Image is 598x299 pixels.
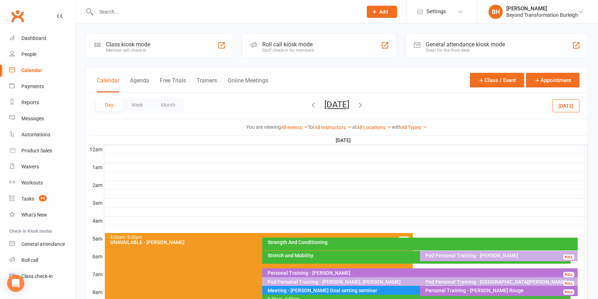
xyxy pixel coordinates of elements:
div: Meeting - [PERSON_NAME] Goal setting seminar [267,288,569,293]
a: All Instructors [315,125,352,130]
th: 12am [86,145,104,154]
div: General attendance kiosk mode [426,41,505,48]
th: 2am [86,181,104,189]
button: Day [96,98,122,111]
div: Staff check-in for members [262,48,314,53]
button: Agenda [130,77,149,92]
button: Online Meetings [228,77,268,92]
th: 3am [86,198,104,207]
div: General attendance [21,241,65,247]
div: Automations [21,132,50,137]
div: Strength And Conditioning [267,240,576,245]
input: Search... [94,7,358,17]
div: Open Intercom Messenger [7,275,24,292]
a: General attendance kiosk mode [9,236,75,252]
div: BH [488,5,503,19]
button: [DATE] [552,99,579,112]
div: Class kiosk mode [106,41,150,48]
div: Waivers [21,164,39,169]
div: 5:00am [110,235,411,240]
a: Tasks 93 [9,191,75,207]
a: Dashboard [9,30,75,46]
div: Tasks [21,196,34,202]
div: Roll call kiosk mode [262,41,314,48]
button: [DATE] [324,100,349,110]
div: Workouts [21,180,43,186]
button: Free Trials [160,77,186,92]
div: FULL [398,237,410,242]
div: Product Sales [21,148,52,153]
a: Messages [9,111,75,127]
a: Waivers [9,159,75,175]
button: Week [122,98,152,111]
a: Calendar [9,62,75,78]
div: Dashboard [21,35,46,41]
strong: with [392,124,401,130]
button: Add [367,6,397,18]
a: All Locations [357,125,392,130]
button: Appointment [526,73,579,87]
button: Class / Event [470,73,524,87]
span: Add [379,9,388,15]
a: Reports [9,95,75,111]
div: Member self check-in [106,48,150,53]
div: What's New [21,212,47,218]
div: Personal Training - [PERSON_NAME] Rouge [425,288,576,293]
strong: at [352,124,357,130]
div: FULL [563,289,574,295]
div: Great for the front desk [426,48,505,53]
a: Automations [9,127,75,143]
div: Messages [21,116,44,121]
a: People [9,46,75,62]
div: Pod Personal Training - [GEOGRAPHIC_DATA][PERSON_NAME], [PERSON_NAME]... [425,279,576,289]
div: Stretch and Mobility [267,253,569,258]
a: All events [281,125,308,130]
button: Calendar [97,77,119,92]
strong: for [308,124,315,130]
div: UNAVAILABLE - [PERSON_NAME] [110,240,411,245]
a: What's New [9,207,75,223]
div: Pod Personal Training - [PERSON_NAME] [425,253,576,258]
a: Roll call [9,252,75,268]
button: Trainers [197,77,217,92]
div: Pod Personal Training - [PERSON_NAME], [PERSON_NAME] [267,279,569,284]
div: Calendar [21,67,42,73]
th: 1am [86,163,104,172]
th: 8am [86,288,104,297]
button: Month [152,98,184,111]
div: Roll call [21,257,38,263]
a: Clubworx [9,7,26,25]
div: FULL [563,281,574,286]
th: 6am [86,252,104,261]
th: 7am [86,270,104,279]
a: All Types [401,125,427,130]
div: Personal Training - [PERSON_NAME] [267,270,576,275]
th: 4am [86,216,104,225]
strong: You are viewing [246,124,281,130]
div: Beyond Transformation Burleigh [506,12,578,18]
div: People [21,51,36,57]
a: Class kiosk mode [9,268,75,284]
div: [PERSON_NAME] [506,5,578,12]
div: Reports [21,100,39,105]
span: Settings [426,4,446,20]
span: - 8:00pm [125,235,142,240]
th: [DATE] [104,136,584,145]
div: FULL [563,272,574,277]
div: Payments [21,83,44,89]
a: Product Sales [9,143,75,159]
span: 93 [39,195,47,201]
a: Workouts [9,175,75,191]
th: 5am [86,234,104,243]
div: Class check-in [21,273,53,279]
div: FULL [563,254,574,260]
a: Payments [9,78,75,95]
